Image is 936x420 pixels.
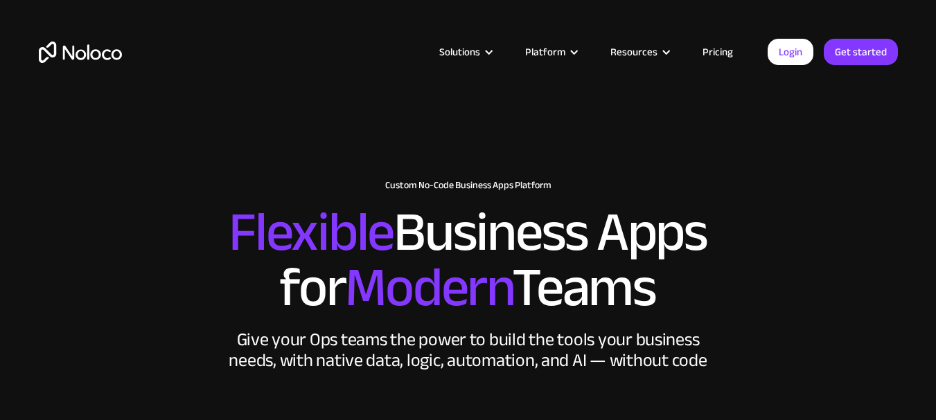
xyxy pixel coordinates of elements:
[824,39,898,65] a: Get started
[229,181,394,284] span: Flexible
[439,43,480,61] div: Solutions
[593,43,685,61] div: Resources
[508,43,593,61] div: Platform
[525,43,565,61] div: Platform
[39,42,122,63] a: home
[345,236,512,339] span: Modern
[422,43,508,61] div: Solutions
[768,39,813,65] a: Login
[685,43,750,61] a: Pricing
[39,180,898,191] h1: Custom No-Code Business Apps Platform
[39,205,898,316] h2: Business Apps for Teams
[610,43,657,61] div: Resources
[226,329,711,371] div: Give your Ops teams the power to build the tools your business needs, with native data, logic, au...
